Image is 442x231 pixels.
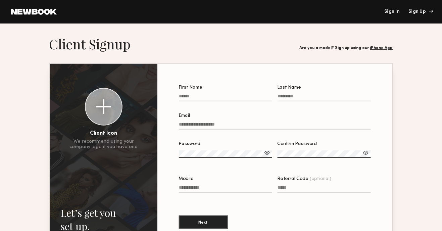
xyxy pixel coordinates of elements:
div: Referral Code [278,177,371,181]
h1: Client Signup [49,36,131,52]
input: Confirm Password [278,150,371,158]
span: (optional) [310,177,332,181]
input: First Name [179,94,272,101]
div: Client Icon [90,131,117,136]
button: Next [179,216,228,229]
a: Sign In [384,9,400,14]
div: Last Name [278,85,371,90]
input: Password [179,150,272,158]
div: Password [179,142,272,146]
input: Last Name [278,94,371,101]
div: First Name [179,85,272,90]
div: Confirm Password [278,142,371,146]
div: We recommend using your company logo if you have one [69,139,138,150]
div: Email [179,113,371,118]
div: Are you a model? Sign up using our [300,46,393,50]
input: Email [179,122,371,130]
div: Sign Up [409,9,431,14]
a: iPhone App [370,46,393,50]
div: Mobile [179,177,272,181]
input: Mobile [179,185,272,193]
input: Referral Code(optional) [278,185,371,193]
